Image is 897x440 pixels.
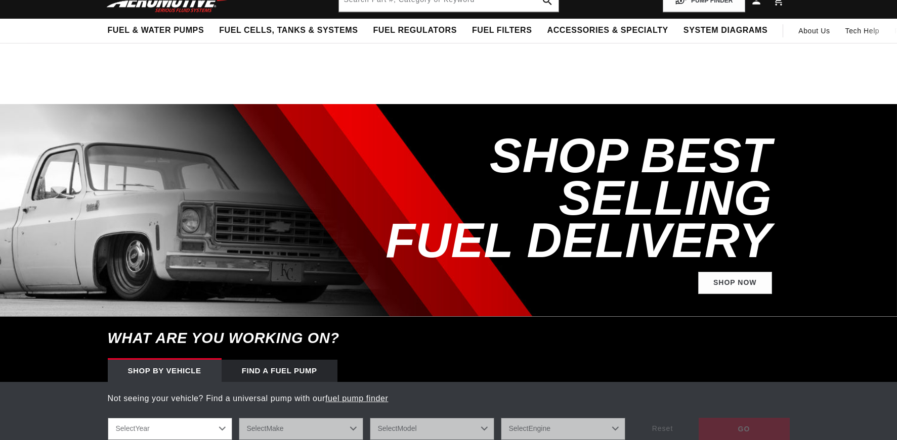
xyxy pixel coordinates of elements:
[684,25,767,36] span: System Diagrams
[540,19,676,42] summary: Accessories & Specialty
[108,25,204,36] span: Fuel & Water Pumps
[100,19,212,42] summary: Fuel & Water Pumps
[325,394,388,403] a: fuel pump finder
[222,360,337,382] div: Find a Fuel Pump
[108,360,222,382] div: Shop by vehicle
[339,134,772,262] h2: SHOP BEST SELLING FUEL DELIVERY
[845,25,880,36] span: Tech Help
[108,392,790,405] p: Not seeing your vehicle? Find a universal pump with our
[791,19,837,43] a: About Us
[219,25,358,36] span: Fuel Cells, Tanks & Systems
[798,27,830,35] span: About Us
[373,25,456,36] span: Fuel Regulators
[501,418,625,440] select: Engine
[108,418,232,440] select: Year
[211,19,365,42] summary: Fuel Cells, Tanks & Systems
[370,418,494,440] select: Model
[472,25,532,36] span: Fuel Filters
[239,418,363,440] select: Make
[464,19,540,42] summary: Fuel Filters
[82,317,815,360] h6: What are you working on?
[698,272,772,295] a: Shop Now
[365,19,464,42] summary: Fuel Regulators
[547,25,668,36] span: Accessories & Specialty
[838,19,887,43] summary: Tech Help
[676,19,775,42] summary: System Diagrams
